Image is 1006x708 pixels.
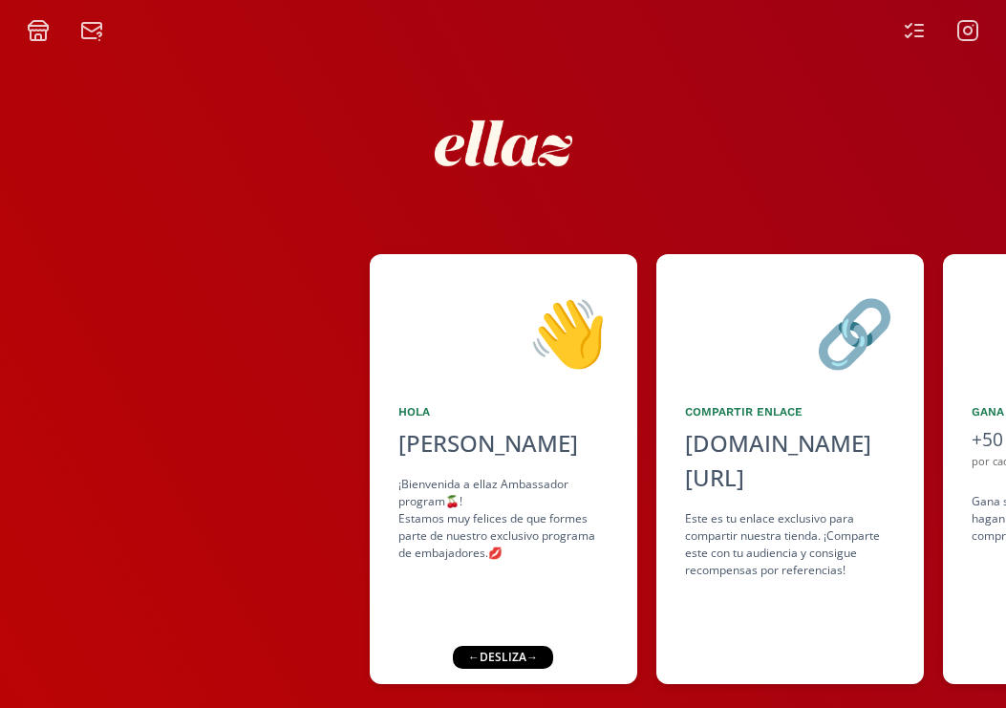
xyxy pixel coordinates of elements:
div: [DOMAIN_NAME][URL] [685,426,895,495]
div: ← desliza → [453,646,553,669]
div: Compartir Enlace [685,403,895,420]
div: Este es tu enlace exclusivo para compartir nuestra tienda. ¡Comparte este con tu audiencia y cons... [685,510,895,579]
div: 🔗 [685,283,895,380]
img: nKmKAABZpYV7 [417,57,589,229]
div: 👋 [398,283,609,380]
div: Hola [398,403,609,420]
div: ¡Bienvenida a ellaz Ambassador program🍒! Estamos muy felices de que formes parte de nuestro exclu... [398,476,609,562]
div: [PERSON_NAME] [398,426,609,461]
